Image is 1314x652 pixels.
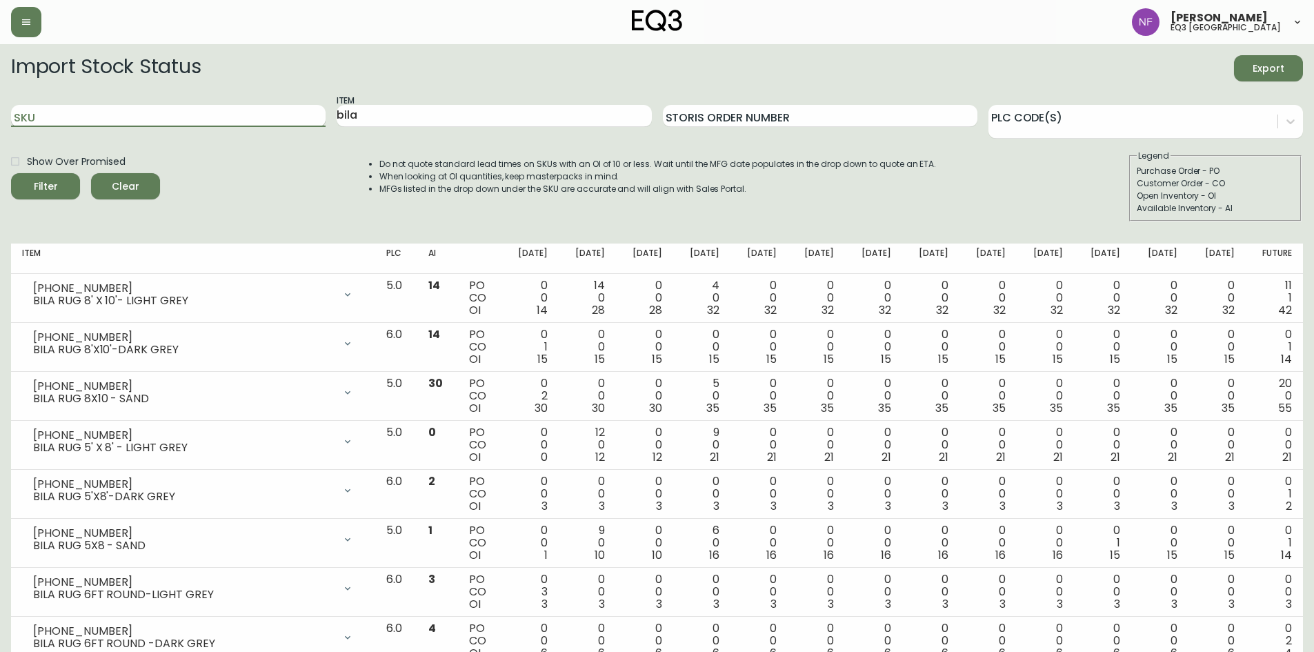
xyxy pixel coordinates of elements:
[512,524,548,562] div: 0 0
[649,400,662,416] span: 30
[828,596,834,612] span: 3
[741,377,777,415] div: 0 0
[627,426,662,464] div: 0 0
[970,328,1006,366] div: 0 0
[27,155,126,169] span: Show Over Promised
[1085,573,1120,611] div: 0 0
[1110,351,1120,367] span: 15
[1131,244,1188,274] th: [DATE]
[741,328,777,366] div: 0 0
[673,244,730,274] th: [DATE]
[22,475,364,506] div: [PHONE_NUMBER]BILA RUG 5'X8'-DARK GREY
[845,244,902,274] th: [DATE]
[879,302,891,318] span: 32
[34,178,58,195] div: Filter
[767,449,777,465] span: 21
[799,328,834,366] div: 0 0
[1199,426,1235,464] div: 0 0
[33,491,334,503] div: BILA RUG 5'X8'-DARK GREY
[91,173,160,199] button: Clear
[469,426,490,464] div: PO CO
[469,547,481,563] span: OI
[1257,279,1292,317] div: 11 1
[1257,377,1292,415] div: 20 0
[1199,573,1235,611] div: 0 0
[1257,328,1292,366] div: 0 1
[684,573,719,611] div: 0 0
[913,377,948,415] div: 0 0
[537,351,548,367] span: 15
[11,173,80,199] button: Filter
[770,596,777,612] span: 3
[1234,55,1303,81] button: Export
[936,302,948,318] span: 32
[599,596,605,612] span: 3
[999,498,1006,514] span: 3
[375,274,417,323] td: 5.0
[469,573,490,611] div: PO CO
[1085,524,1120,562] div: 0 1
[570,279,605,317] div: 14 0
[33,589,334,601] div: BILA RUG 6FT ROUND-LIGHT GREY
[11,55,201,81] h2: Import Stock Status
[652,351,662,367] span: 15
[33,380,334,393] div: [PHONE_NUMBER]
[1137,177,1294,190] div: Customer Order - CO
[1028,573,1063,611] div: 0 0
[33,344,334,356] div: BILA RUG 8'X10'-DARK GREY
[1167,351,1177,367] span: 15
[375,244,417,274] th: PLC
[33,540,334,552] div: BILA RUG 5X8 - SAND
[512,328,548,366] div: 0 1
[501,244,559,274] th: [DATE]
[428,277,440,293] span: 14
[1257,573,1292,611] div: 0 0
[856,377,891,415] div: 0 0
[856,279,891,317] div: 0 0
[428,375,443,391] span: 30
[764,302,777,318] span: 32
[1167,547,1177,563] span: 15
[1222,400,1235,416] span: 35
[1142,328,1177,366] div: 0 0
[856,328,891,366] div: 0 0
[570,377,605,415] div: 0 0
[1137,202,1294,215] div: Available Inventory - AI
[33,478,334,491] div: [PHONE_NUMBER]
[541,498,548,514] span: 3
[1171,596,1177,612] span: 3
[33,576,334,589] div: [PHONE_NUMBER]
[938,547,948,563] span: 16
[595,449,605,465] span: 12
[1199,377,1235,415] div: 0 0
[1278,302,1292,318] span: 42
[1137,165,1294,177] div: Purchase Order - PO
[469,377,490,415] div: PO CO
[428,522,432,538] span: 1
[1164,400,1177,416] span: 35
[1199,475,1235,513] div: 0 0
[993,400,1006,416] span: 35
[1142,573,1177,611] div: 0 0
[993,302,1006,318] span: 32
[902,244,959,274] th: [DATE]
[1017,244,1074,274] th: [DATE]
[428,326,440,342] span: 14
[856,426,891,464] div: 0 0
[788,244,845,274] th: [DATE]
[710,449,719,465] span: 21
[1225,449,1235,465] span: 21
[1028,524,1063,562] div: 0 0
[1245,60,1292,77] span: Export
[512,573,548,611] div: 0 3
[1257,524,1292,562] div: 0 1
[33,282,334,295] div: [PHONE_NUMBER]
[1085,377,1120,415] div: 0 0
[856,524,891,562] div: 0 0
[913,426,948,464] div: 0 0
[428,473,435,489] span: 2
[913,328,948,366] div: 0 0
[1142,426,1177,464] div: 0 0
[856,573,891,611] div: 0 0
[375,519,417,568] td: 5.0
